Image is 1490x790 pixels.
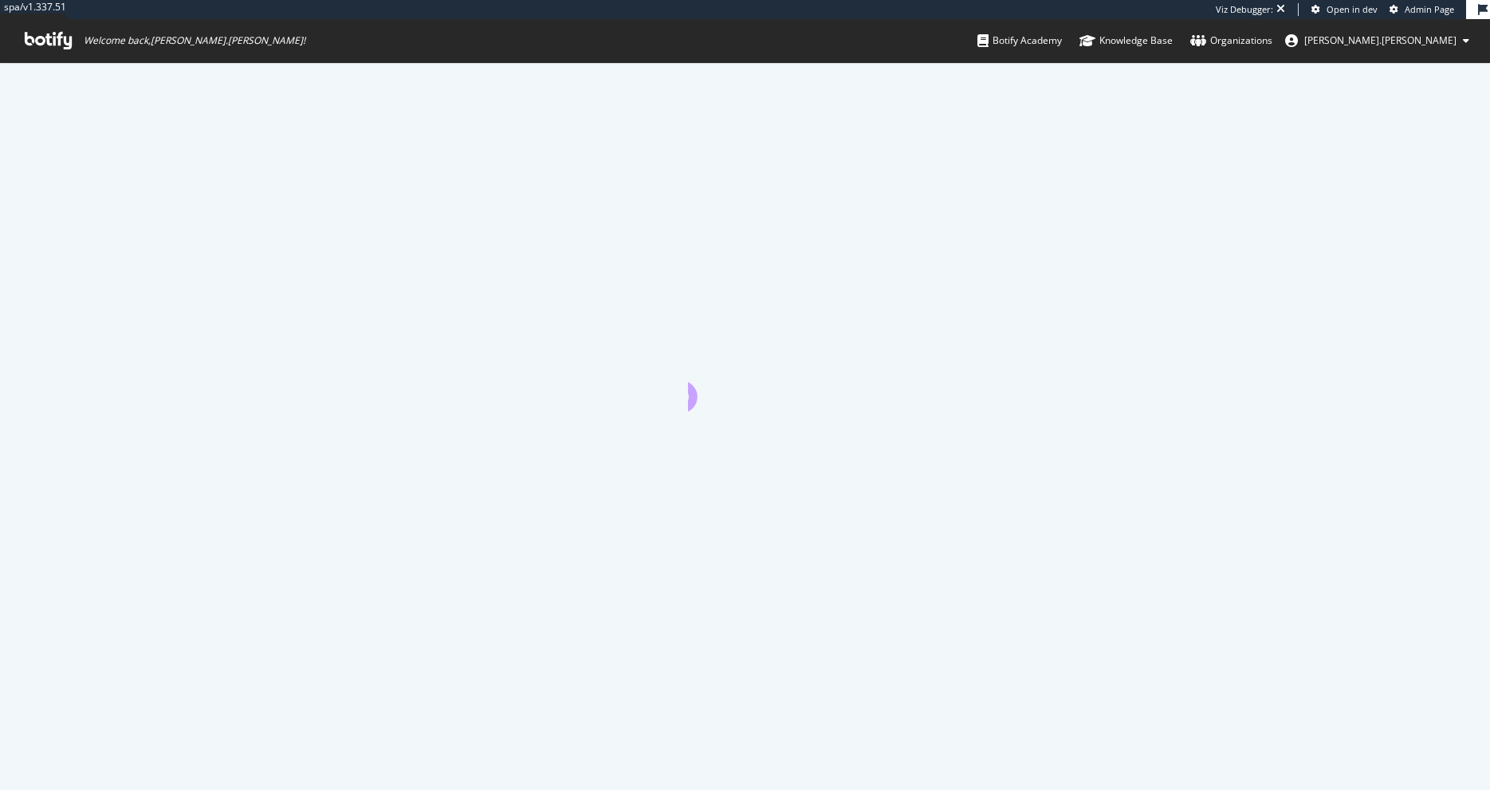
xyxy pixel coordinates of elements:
a: Open in dev [1311,3,1378,16]
a: Knowledge Base [1079,19,1173,62]
a: Admin Page [1390,3,1454,16]
span: ryan.flanagan [1304,33,1457,47]
div: Knowledge Base [1079,33,1173,49]
span: Welcome back, [PERSON_NAME].[PERSON_NAME] ! [84,34,305,47]
a: Organizations [1190,19,1272,62]
div: Botify Academy [977,33,1062,49]
span: Admin Page [1405,3,1454,15]
button: [PERSON_NAME].[PERSON_NAME] [1272,28,1482,53]
div: Organizations [1190,33,1272,49]
a: Botify Academy [977,19,1062,62]
span: Open in dev [1327,3,1378,15]
div: Viz Debugger: [1216,3,1273,16]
